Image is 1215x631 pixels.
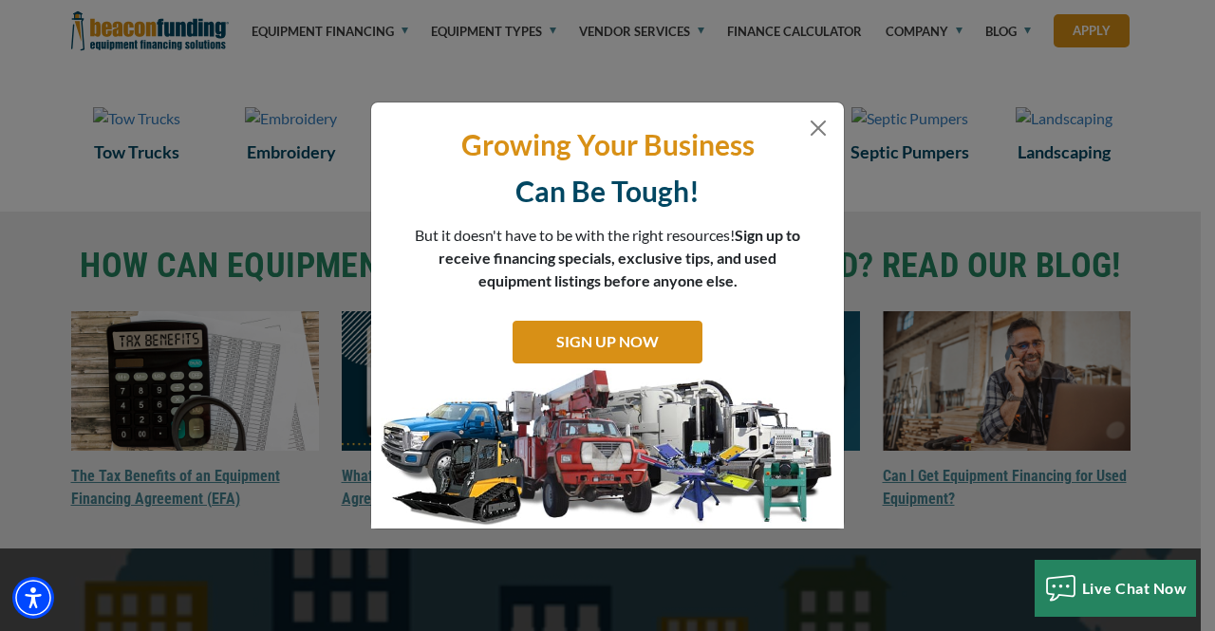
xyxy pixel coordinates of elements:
[414,224,801,292] p: But it doesn't have to be with the right resources!
[385,173,830,210] p: Can Be Tough!
[385,126,830,163] p: Growing Your Business
[12,577,54,619] div: Accessibility Menu
[513,321,702,363] a: SIGN UP NOW
[807,117,830,139] button: Close
[371,368,844,529] img: subscribe-modal.jpg
[1035,560,1197,617] button: Live Chat Now
[439,226,800,289] span: Sign up to receive financing specials, exclusive tips, and used equipment listings before anyone ...
[1082,579,1187,597] span: Live Chat Now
